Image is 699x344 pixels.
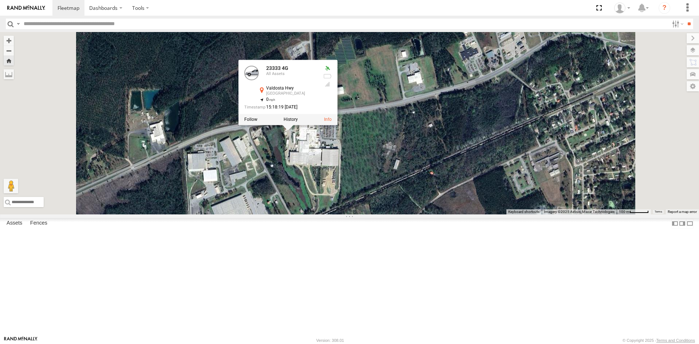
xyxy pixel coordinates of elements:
label: Search Query [15,19,21,29]
label: Dock Summary Table to the Right [679,218,686,229]
label: View Asset History [284,117,298,122]
div: Sardor Khadjimedov [612,3,633,13]
button: Zoom in [4,36,14,46]
button: Zoom Home [4,56,14,66]
a: Visit our Website [4,337,37,344]
span: 0 [266,97,275,102]
button: Zoom out [4,46,14,56]
label: Hide Summary Table [686,218,694,229]
span: 100 m [619,210,629,214]
label: Assets [3,218,26,229]
a: Report a map error [668,210,697,214]
div: © Copyright 2025 - [623,338,695,343]
div: All Assets [266,72,317,76]
label: Search Filter Options [669,19,685,29]
div: [GEOGRAPHIC_DATA] [266,91,317,96]
label: Dock Summary Table to the Left [671,218,679,229]
div: Last Event GSM Signal Strength [323,81,332,87]
div: Valid GPS Fix [323,66,332,71]
div: Version: 308.01 [316,338,344,343]
div: No battery health information received from this device. [323,73,332,79]
label: Realtime tracking of Asset [244,117,257,122]
div: Date/time of location update [244,105,317,110]
span: Imagery ©2025 Airbus, Maxar Technologies [544,210,615,214]
label: Measure [4,69,14,79]
button: Keyboard shortcuts [508,209,540,214]
label: Fences [27,218,51,229]
button: Drag Pegman onto the map to open Street View [4,179,18,193]
div: Valdosta Hwy [266,86,317,91]
img: rand-logo.svg [7,5,45,11]
a: View Asset Details [324,117,332,122]
a: Terms (opens in new tab) [655,210,662,213]
i: ? [659,2,670,14]
div: 23333 4G [266,66,317,71]
a: Terms and Conditions [656,338,695,343]
button: Map Scale: 100 m per 49 pixels [617,209,651,214]
label: Map Settings [687,81,699,91]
